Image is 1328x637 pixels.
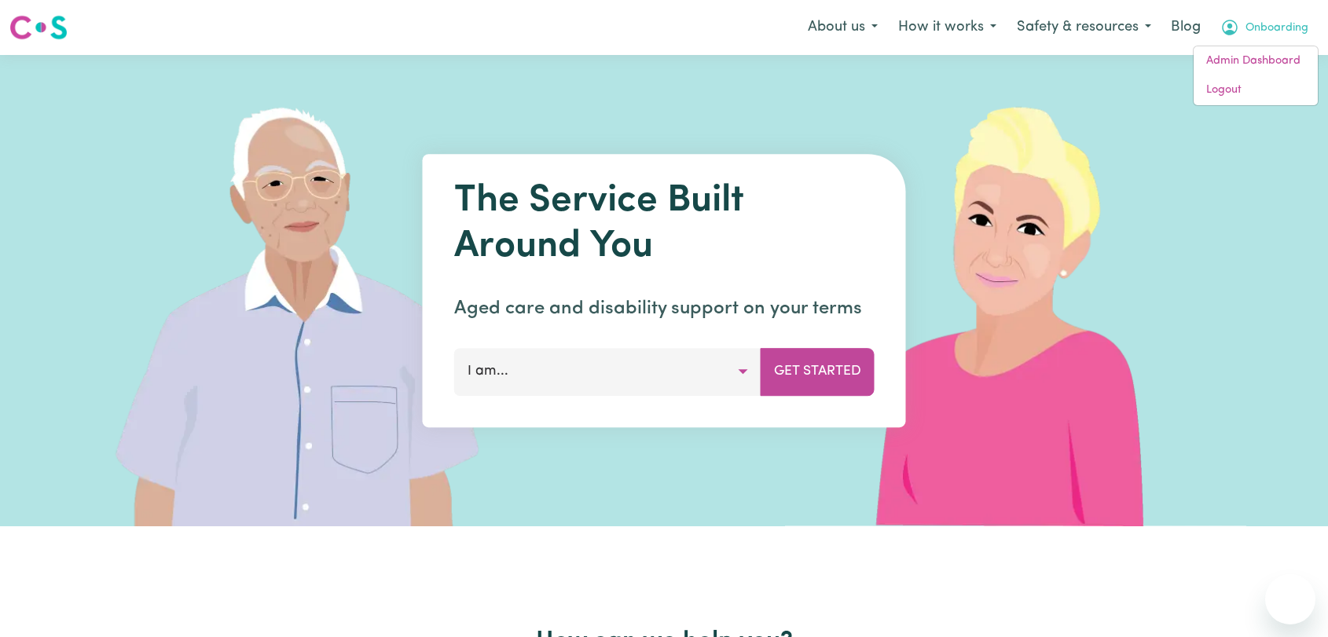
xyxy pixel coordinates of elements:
button: How it works [888,11,1007,44]
button: I am... [454,348,761,395]
button: About us [798,11,888,44]
a: Logout [1194,75,1318,105]
a: Blog [1161,10,1210,45]
a: Admin Dashboard [1194,46,1318,76]
span: Onboarding [1245,20,1308,37]
a: Careseekers logo [9,9,68,46]
div: My Account [1193,46,1319,106]
p: Aged care and disability support on your terms [454,295,875,323]
iframe: Button to launch messaging window [1265,574,1315,624]
button: Get Started [761,348,875,395]
h1: The Service Built Around You [454,179,875,269]
button: My Account [1210,11,1319,44]
button: Safety & resources [1007,11,1161,44]
img: Careseekers logo [9,13,68,42]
